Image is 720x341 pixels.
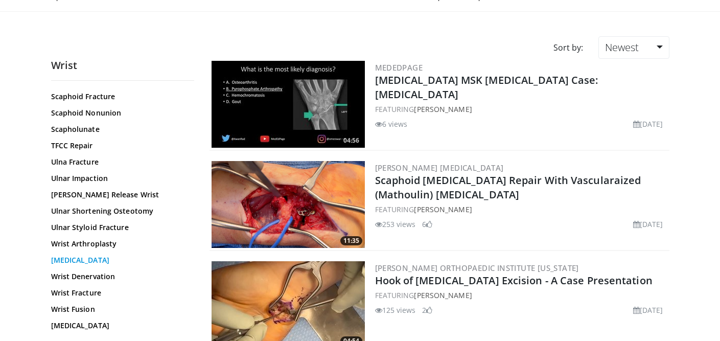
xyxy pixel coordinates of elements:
li: [DATE] [633,305,663,315]
li: [DATE] [633,119,663,129]
a: Newest [598,36,669,59]
a: [PERSON_NAME] [414,290,472,300]
a: Scapholunate [51,124,189,134]
a: 04:56 [212,61,365,148]
a: [PERSON_NAME] Release Wrist [51,190,189,200]
a: Hook of [MEDICAL_DATA] Excision - A Case Presentation [375,274,653,287]
li: 6 views [375,119,408,129]
a: [MEDICAL_DATA] [51,255,189,265]
div: Sort by: [546,36,591,59]
span: Newest [605,40,639,54]
li: 253 views [375,219,416,230]
a: Scaphoid [MEDICAL_DATA] Repair With Vascularaized (Mathoulin) [MEDICAL_DATA] [375,173,641,201]
li: 125 views [375,305,416,315]
div: FEATURING [375,204,667,215]
a: Scaphoid Nonunion [51,108,189,118]
a: Wrist Fusion [51,304,189,314]
a: [MEDICAL_DATA] MSK [MEDICAL_DATA] Case: [MEDICAL_DATA] [375,73,598,101]
a: Ulnar Shortening Osteotomy [51,206,189,216]
a: [PERSON_NAME] [414,204,472,214]
span: 04:56 [340,136,362,145]
a: MedEdPage [375,62,423,73]
li: [DATE] [633,219,663,230]
a: Ulna Fracture [51,157,189,167]
a: Wrist Denervation [51,271,189,282]
span: 11:35 [340,236,362,245]
h2: Wrist [51,59,194,72]
a: [MEDICAL_DATA] [51,321,189,331]
li: 2 [422,305,432,315]
a: [PERSON_NAME] [MEDICAL_DATA] [375,163,504,173]
a: TFCC Repair [51,141,189,151]
a: 11:35 [212,161,365,248]
div: FEATURING [375,104,667,115]
li: 6 [422,219,432,230]
img: 03c9ca87-b93a-4ff1-9745-16bc53bdccc2.png.300x170_q85_crop-smart_upscale.png [212,161,365,248]
a: Wrist Fracture [51,288,189,298]
a: Wrist Arthroplasty [51,239,189,249]
a: Ulnar Impaction [51,173,189,184]
img: 09f299f6-5f59-4b2c-bea4-580a92f6f41b.300x170_q85_crop-smart_upscale.jpg [212,61,365,148]
a: [PERSON_NAME] Orthopaedic Institute [US_STATE] [375,263,579,273]
a: Scaphoid Fracture [51,92,189,102]
a: [PERSON_NAME] [414,104,472,114]
div: FEATURING [375,290,667,301]
a: Ulnar Styloid Fracture [51,222,189,233]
